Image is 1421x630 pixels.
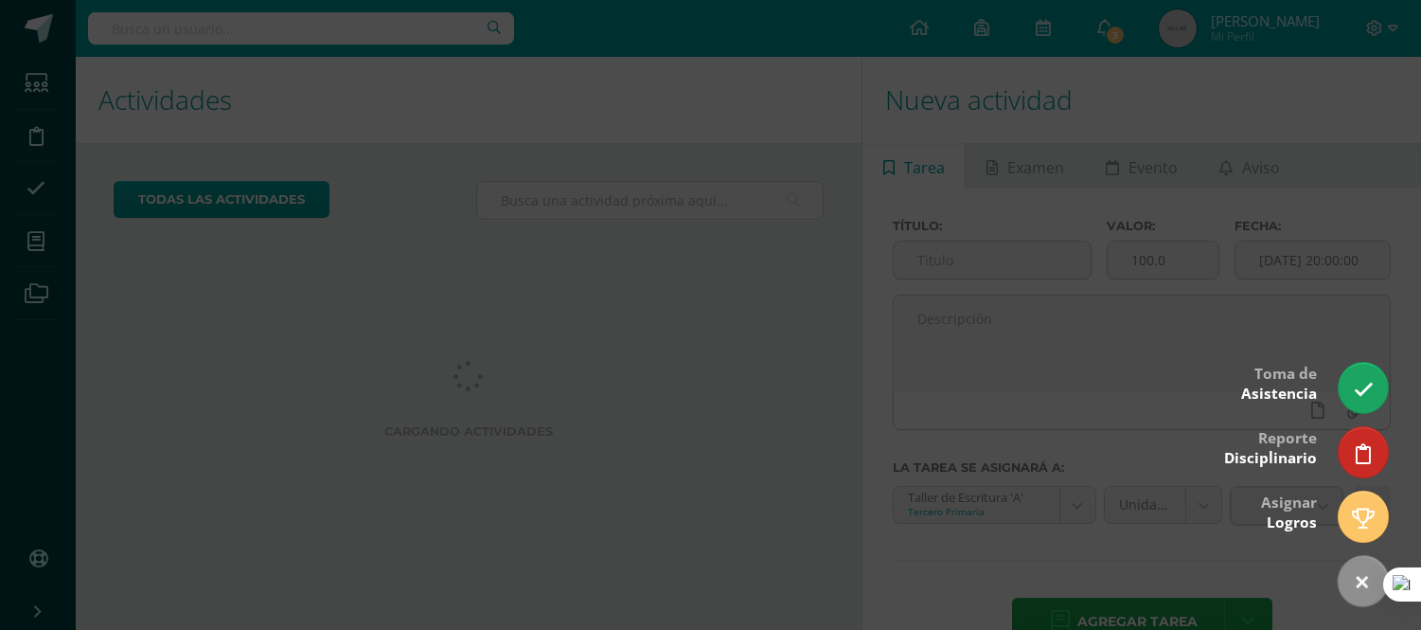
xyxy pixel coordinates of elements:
[1241,351,1317,413] div: Toma de
[1224,416,1317,477] div: Reporte
[1224,448,1317,468] span: Disciplinario
[1241,384,1317,404] span: Asistencia
[1261,480,1317,542] div: Asignar
[1267,513,1317,532] span: Logros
